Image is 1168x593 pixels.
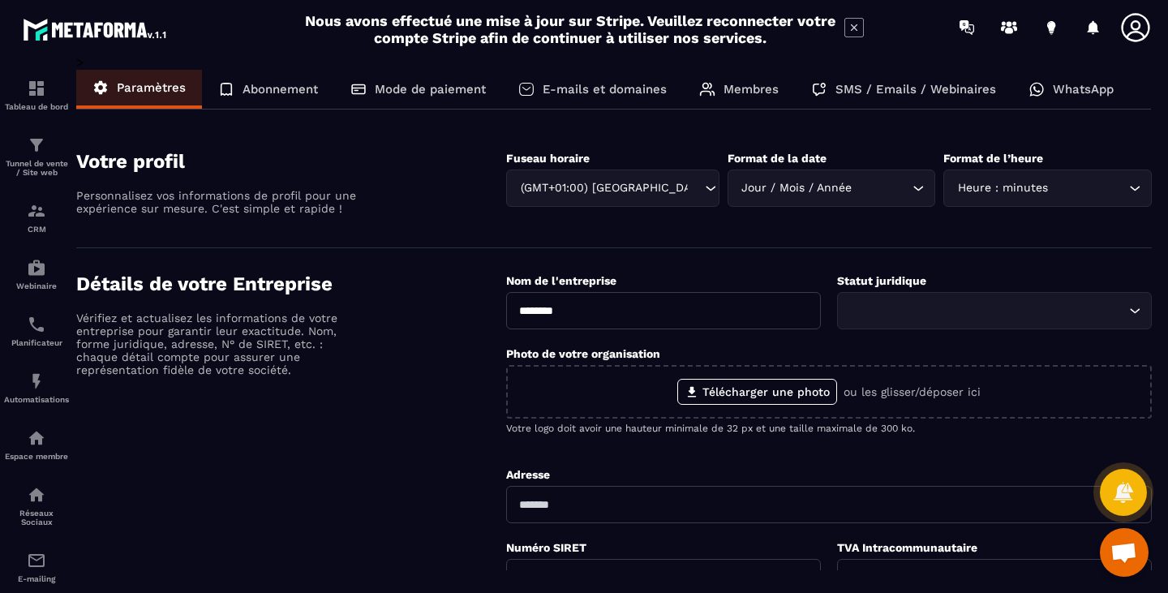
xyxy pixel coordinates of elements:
[506,170,719,207] div: Search for option
[835,82,996,97] p: SMS / Emails / Webinaires
[728,152,827,165] label: Format de la date
[506,423,1152,434] p: Votre logo doit avoir une hauteur minimale de 32 px et une taille maximale de 300 ko.
[837,541,977,554] label: TVA Intracommunautaire
[543,82,667,97] p: E-mails et domaines
[4,159,69,177] p: Tunnel de vente / Site web
[724,82,779,97] p: Membres
[117,80,186,95] p: Paramètres
[4,473,69,539] a: social-networksocial-networkRéseaux Sociaux
[76,273,506,295] h4: Détails de votre Entreprise
[4,416,69,473] a: automationsautomationsEspace membre
[506,541,586,554] label: Numéro SIRET
[4,359,69,416] a: automationsautomationsAutomatisations
[375,82,486,97] p: Mode de paiement
[4,189,69,246] a: formationformationCRM
[1100,528,1149,577] a: Ouvrir le chat
[27,485,46,505] img: social-network
[689,179,701,197] input: Search for option
[27,258,46,277] img: automations
[506,274,616,287] label: Nom de l'entreprise
[27,135,46,155] img: formation
[4,452,69,461] p: Espace membre
[27,201,46,221] img: formation
[1051,179,1125,197] input: Search for option
[4,102,69,111] p: Tableau de bord
[837,292,1152,329] div: Search for option
[4,574,69,583] p: E-mailing
[4,338,69,347] p: Planificateur
[4,246,69,303] a: automationsautomationsWebinaire
[76,312,360,376] p: Vérifiez et actualisez les informations de votre entreprise pour garantir leur exactitude. Nom, f...
[844,385,981,398] p: ou les glisser/déposer ici
[837,274,926,287] label: Statut juridique
[943,170,1152,207] div: Search for option
[4,395,69,404] p: Automatisations
[4,123,69,189] a: formationformationTunnel de vente / Site web
[506,152,590,165] label: Fuseau horaire
[243,82,318,97] p: Abonnement
[506,347,660,360] label: Photo de votre organisation
[677,379,837,405] label: Télécharger une photo
[728,170,936,207] div: Search for option
[856,179,909,197] input: Search for option
[954,179,1051,197] span: Heure : minutes
[738,179,856,197] span: Jour / Mois / Année
[517,179,689,197] span: (GMT+01:00) [GEOGRAPHIC_DATA]
[76,189,360,215] p: Personnalisez vos informations de profil pour une expérience sur mesure. C'est simple et rapide !
[4,303,69,359] a: schedulerschedulerPlanificateur
[23,15,169,44] img: logo
[4,281,69,290] p: Webinaire
[943,152,1043,165] label: Format de l’heure
[4,67,69,123] a: formationformationTableau de bord
[4,225,69,234] p: CRM
[304,12,836,46] h2: Nous avons effectué une mise à jour sur Stripe. Veuillez reconnecter votre compte Stripe afin de ...
[1053,82,1114,97] p: WhatsApp
[27,79,46,98] img: formation
[27,315,46,334] img: scheduler
[27,372,46,391] img: automations
[27,551,46,570] img: email
[27,428,46,448] img: automations
[4,509,69,526] p: Réseaux Sociaux
[76,150,506,173] h4: Votre profil
[848,302,1125,320] input: Search for option
[506,468,550,481] label: Adresse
